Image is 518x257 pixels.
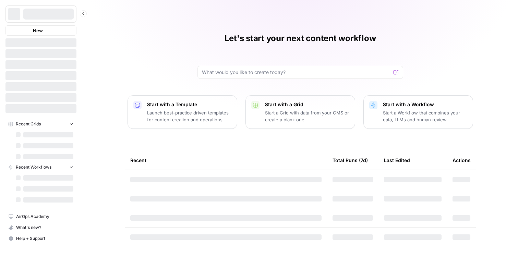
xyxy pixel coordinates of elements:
[16,121,41,127] span: Recent Grids
[6,222,76,233] div: What's new?
[16,235,73,242] span: Help + Support
[5,25,76,36] button: New
[383,109,467,123] p: Start a Workflow that combines your data, LLMs and human review
[265,101,349,108] p: Start with a Grid
[5,233,76,244] button: Help + Support
[147,109,231,123] p: Launch best-practice driven templates for content creation and operations
[5,162,76,172] button: Recent Workflows
[363,95,473,129] button: Start with a WorkflowStart a Workflow that combines your data, LLMs and human review
[130,151,322,170] div: Recent
[33,27,43,34] span: New
[147,101,231,108] p: Start with a Template
[5,222,76,233] button: What's new?
[265,109,349,123] p: Start a Grid with data from your CMS or create a blank one
[245,95,355,129] button: Start with a GridStart a Grid with data from your CMS or create a blank one
[128,95,237,129] button: Start with a TemplateLaunch best-practice driven templates for content creation and operations
[16,213,73,220] span: AirOps Academy
[202,69,390,76] input: What would you like to create today?
[384,151,410,170] div: Last Edited
[5,211,76,222] a: AirOps Academy
[453,151,471,170] div: Actions
[5,119,76,129] button: Recent Grids
[383,101,467,108] p: Start with a Workflow
[333,151,368,170] div: Total Runs (7d)
[16,164,51,170] span: Recent Workflows
[225,33,376,44] h1: Let's start your next content workflow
